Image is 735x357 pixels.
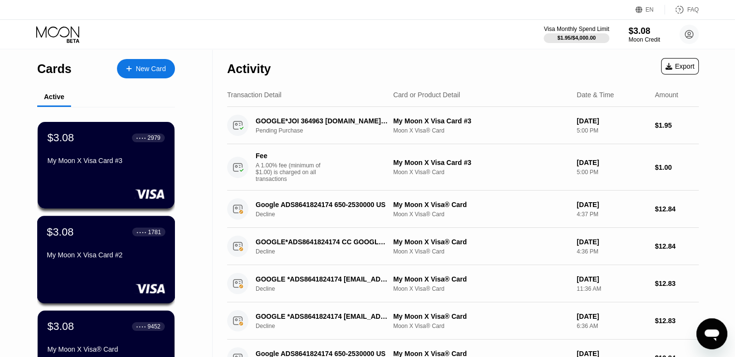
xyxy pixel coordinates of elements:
[393,275,569,283] div: My Moon X Visa® Card
[256,117,388,125] div: GOOGLE*JOI 364963 [DOMAIN_NAME][URL][GEOGRAPHIC_DATA]
[655,121,699,129] div: $1.95
[136,136,146,139] div: ● ● ● ●
[655,317,699,325] div: $12.83
[47,225,74,238] div: $3.08
[635,5,665,15] div: EN
[393,285,569,292] div: Moon X Visa® Card
[629,26,660,43] div: $3.08Moon Credit
[256,312,388,320] div: GOOGLE *ADS8641824174 [EMAIL_ADDRESS]
[47,132,74,144] div: $3.08
[655,91,678,99] div: Amount
[393,169,569,176] div: Moon X Visa® Card
[646,6,654,13] div: EN
[117,59,175,78] div: New Card
[629,36,660,43] div: Moon Credit
[576,312,647,320] div: [DATE]
[576,238,647,246] div: [DATE]
[576,159,647,166] div: [DATE]
[147,323,160,330] div: 9452
[256,248,398,255] div: Decline
[256,201,388,208] div: Google ADS8641824174 650-2530000 US
[393,127,569,134] div: Moon X Visa® Card
[148,228,161,235] div: 1781
[227,228,699,265] div: GOOGLE*ADS8641824174 CC GOOGLE.COMUSDeclineMy Moon X Visa® CardMoon X Visa® Card[DATE]4:36 PM$12.84
[227,302,699,340] div: GOOGLE *ADS8641824174 [EMAIL_ADDRESS]DeclineMy Moon X Visa® CardMoon X Visa® Card[DATE]6:36 AM$12.83
[227,91,281,99] div: Transaction Detail
[576,211,647,218] div: 4:37 PM
[147,134,160,141] div: 2979
[687,6,699,13] div: FAQ
[136,65,166,73] div: New Card
[44,93,64,101] div: Active
[661,58,699,74] div: Export
[38,216,174,303] div: $3.08● ● ● ●1781My Moon X Visa Card #2
[227,144,699,191] div: FeeA 1.00% fee (minimum of $1.00) is charged on all transactionsMy Moon X Visa Card #3Moon X Visa...
[393,238,569,246] div: My Moon X Visa® Card
[393,159,569,166] div: My Moon X Visa Card #3
[256,285,398,292] div: Decline
[393,91,461,99] div: Card or Product Detail
[256,323,398,329] div: Decline
[227,265,699,302] div: GOOGLE *ADS8641824174 [EMAIL_ADDRESS]DeclineMy Moon X Visa® CardMoon X Visa® Card[DATE]11:36 AM$1...
[137,230,146,233] div: ● ● ● ●
[629,26,660,36] div: $3.08
[393,211,569,218] div: Moon X Visa® Card
[47,251,165,259] div: My Moon X Visa Card #2
[655,280,699,287] div: $12.83
[393,323,569,329] div: Moon X Visa® Card
[655,205,699,213] div: $12.84
[393,248,569,255] div: Moon X Visa® Card
[47,345,165,353] div: My Moon X Visa® Card
[665,62,694,70] div: Export
[576,117,647,125] div: [DATE]
[256,162,328,182] div: A 1.00% fee (minimum of $1.00) is charged on all transactions
[576,275,647,283] div: [DATE]
[576,285,647,292] div: 11:36 AM
[576,248,647,255] div: 4:36 PM
[37,62,72,76] div: Cards
[38,122,174,208] div: $3.08● ● ● ●2979My Moon X Visa Card #3
[227,107,699,144] div: GOOGLE*JOI 364963 [DOMAIN_NAME][URL][GEOGRAPHIC_DATA]Pending PurchaseMy Moon X Visa Card #3Moon X...
[227,191,699,228] div: Google ADS8641824174 650-2530000 USDeclineMy Moon X Visa® CardMoon X Visa® Card[DATE]4:37 PM$12.84
[655,164,699,171] div: $1.00
[393,201,569,208] div: My Moon X Visa® Card
[227,62,271,76] div: Activity
[576,91,614,99] div: Date & Time
[576,169,647,176] div: 5:00 PM
[544,26,609,32] div: Visa Monthly Spend Limit
[696,318,727,349] iframe: Nút để khởi chạy cửa sổ nhắn tin
[47,157,165,164] div: My Moon X Visa Card #3
[557,35,596,41] div: $1.95 / $4,000.00
[576,127,647,134] div: 5:00 PM
[655,242,699,250] div: $12.84
[576,201,647,208] div: [DATE]
[256,127,398,134] div: Pending Purchase
[256,211,398,218] div: Decline
[256,152,323,160] div: Fee
[665,5,699,15] div: FAQ
[47,320,74,333] div: $3.08
[393,312,569,320] div: My Moon X Visa® Card
[256,275,388,283] div: GOOGLE *ADS8641824174 [EMAIL_ADDRESS]
[544,26,609,43] div: Visa Monthly Spend Limit$1.95/$4,000.00
[576,323,647,329] div: 6:36 AM
[256,238,388,246] div: GOOGLE*ADS8641824174 CC GOOGLE.COMUS
[393,117,569,125] div: My Moon X Visa Card #3
[136,325,146,328] div: ● ● ● ●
